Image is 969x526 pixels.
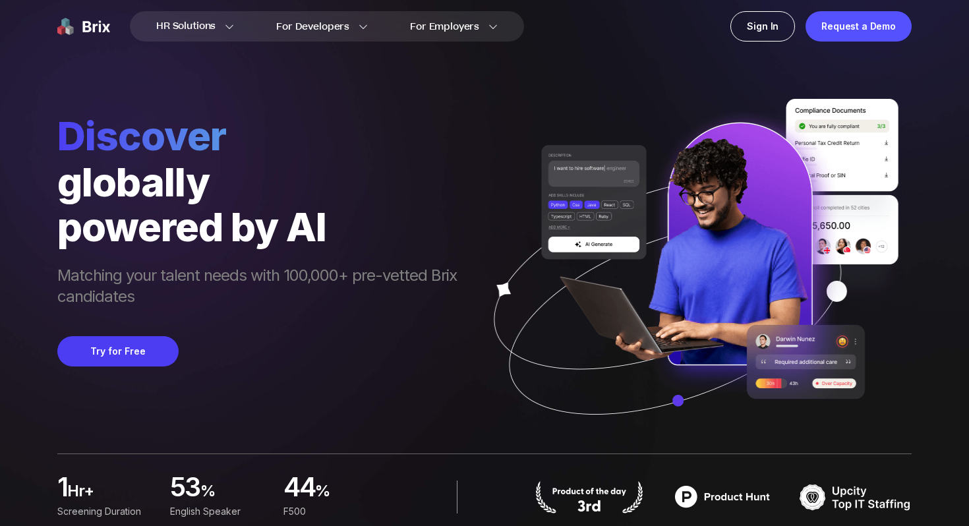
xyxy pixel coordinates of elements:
img: product hunt badge [666,481,778,513]
div: powered by AI [57,204,470,249]
div: Screening duration [57,504,154,519]
span: % [200,481,268,507]
span: hr+ [67,481,154,507]
span: 53 [170,475,200,502]
div: F500 [283,504,380,519]
span: For Employers [410,20,479,34]
span: HR Solutions [156,16,216,37]
span: 1 [57,475,67,502]
img: ai generate [470,99,912,453]
div: globally [57,160,470,204]
img: product hunt badge [533,481,645,513]
span: For Developers [276,20,349,34]
a: Request a Demo [806,11,912,42]
span: 44 [283,475,316,502]
img: TOP IT STAFFING [800,481,912,513]
div: English Speaker [170,504,267,519]
span: Discover [57,112,470,160]
span: Matching your talent needs with 100,000+ pre-vetted Brix candidates [57,265,470,310]
span: % [315,481,380,507]
a: Sign In [730,11,795,42]
button: Try for Free [57,336,179,366]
